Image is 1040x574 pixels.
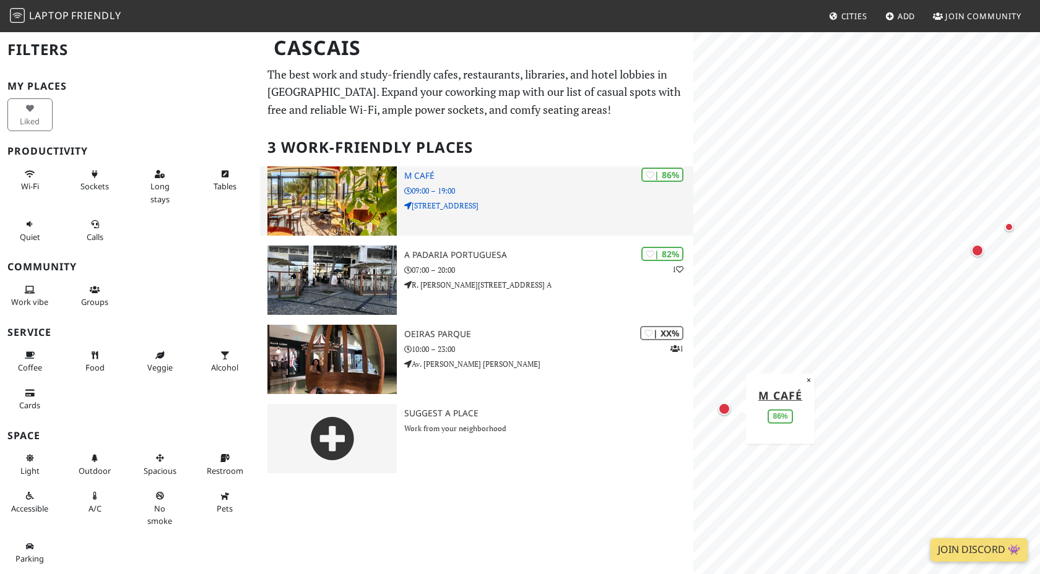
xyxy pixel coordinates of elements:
button: Outdoor [72,448,118,481]
h3: A Padaria Portuguesa [404,250,693,260]
img: Oeiras Parque [267,325,397,394]
button: Accessible [7,486,53,518]
button: Calls [72,214,118,247]
button: A/C [72,486,118,518]
p: 10:00 – 23:00 [404,343,693,355]
span: Power sockets [80,181,109,192]
a: M Café [758,387,802,402]
a: Cities [824,5,872,27]
button: Long stays [137,164,183,209]
div: Map marker [1002,220,1016,234]
h3: Oeiras Parque [404,329,693,340]
span: Friendly [71,9,121,22]
button: Groups [72,280,118,312]
button: Work vibe [7,280,53,312]
button: Light [7,448,53,481]
span: Cities [841,11,867,22]
span: Quiet [20,231,40,242]
span: Veggie [147,362,173,373]
span: Spacious [144,465,176,476]
h3: Productivity [7,145,253,157]
p: 07:00 – 20:00 [404,264,693,276]
div: | XX% [640,326,683,340]
img: M Café [267,166,397,236]
button: Restroom [202,448,248,481]
span: Credit cards [19,400,40,411]
div: Map marker [969,242,986,259]
h3: My Places [7,80,253,92]
a: Join Community [928,5,1026,27]
button: Sockets [72,164,118,197]
span: Restroom [207,465,243,476]
h3: Service [7,327,253,338]
button: Parking [7,536,53,569]
span: Food [85,362,105,373]
p: Work from your neighborhood [404,422,693,434]
span: Alcohol [211,362,238,373]
button: Close popup [803,373,815,387]
span: Add [898,11,916,22]
button: No smoke [137,486,183,531]
div: Map marker [716,400,733,418]
button: Alcohol [202,345,248,378]
button: Tables [202,164,248,197]
img: A Padaria Portuguesa [267,246,397,315]
p: [STREET_ADDRESS] [404,200,693,212]
span: Work-friendly tables [214,181,236,192]
h2: 3 Work-Friendly Places [267,129,686,166]
button: Food [72,345,118,378]
img: LaptopFriendly [10,8,25,23]
span: Group tables [81,296,108,307]
div: | 86% [641,168,683,182]
button: Pets [202,486,248,518]
span: Parking [15,553,44,564]
span: Accessible [11,503,48,514]
span: Video/audio calls [87,231,103,242]
a: LaptopFriendly LaptopFriendly [10,6,121,27]
button: Veggie [137,345,183,378]
span: Laptop [29,9,69,22]
span: Join Community [945,11,1021,22]
span: Long stays [150,181,170,204]
span: Coffee [18,362,42,373]
h3: Suggest a Place [404,408,693,419]
h3: Community [7,261,253,273]
span: Stable Wi-Fi [21,181,39,192]
span: People working [11,296,48,307]
span: Outdoor area [79,465,111,476]
p: 1 [672,263,683,275]
button: Cards [7,383,53,416]
p: R. [PERSON_NAME][STREET_ADDRESS] A [404,279,693,291]
a: Suggest a Place Work from your neighborhood [260,404,693,473]
img: gray-place-d2bdb4477600e061c01bd816cc0f2ef0cfcb1ca9e3ad78868dd16fb2af073a21.png [267,404,397,473]
a: Oeiras Parque | XX% 1 Oeiras Parque 10:00 – 23:00 Av. [PERSON_NAME] [PERSON_NAME] [260,325,693,394]
span: Air conditioned [89,503,102,514]
a: Add [880,5,921,27]
span: Smoke free [147,503,172,526]
p: 09:00 – 19:00 [404,185,693,197]
button: Quiet [7,214,53,247]
p: 1 [670,343,683,354]
button: Spacious [137,448,183,481]
a: M Café | 86% M Café 09:00 – 19:00 [STREET_ADDRESS] [260,166,693,236]
p: The best work and study-friendly cafes, restaurants, libraries, and hotel lobbies in [GEOGRAPHIC_... [267,66,686,119]
div: 86% [768,409,793,424]
p: Av. [PERSON_NAME] [PERSON_NAME] [404,358,693,370]
h2: Filters [7,31,253,69]
h1: Cascais [264,31,691,65]
h3: Space [7,430,253,442]
button: Wi-Fi [7,164,53,197]
div: | 82% [641,247,683,261]
span: Pet friendly [217,503,233,514]
span: Natural light [20,465,40,476]
a: A Padaria Portuguesa | 82% 1 A Padaria Portuguesa 07:00 – 20:00 R. [PERSON_NAME][STREET_ADDRESS] A [260,246,693,315]
h3: M Café [404,171,693,181]
button: Coffee [7,345,53,378]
